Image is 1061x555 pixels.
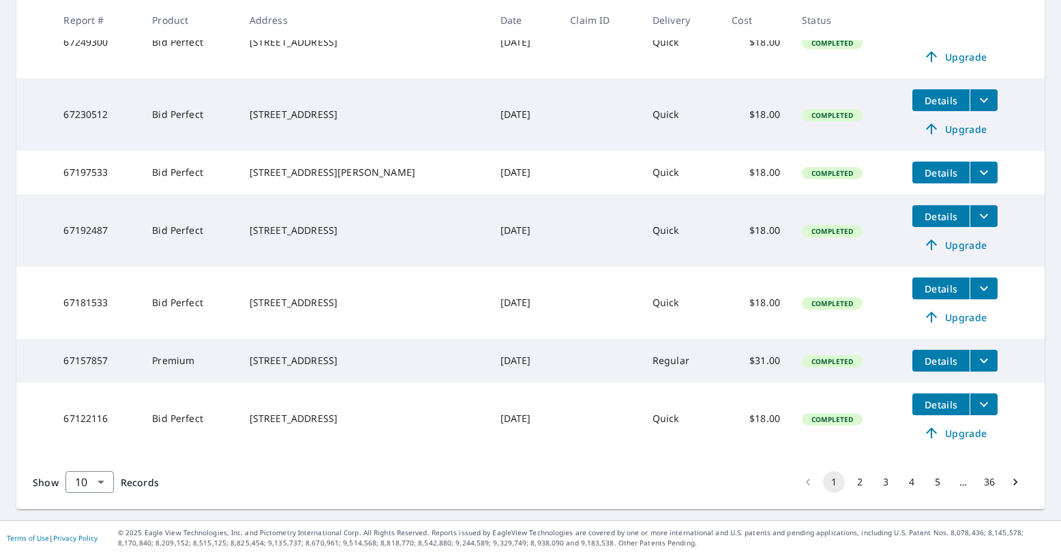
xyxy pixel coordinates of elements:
button: filesDropdownBtn-67122116 [970,393,998,415]
div: Show 10 records [65,471,114,493]
td: $18.00 [721,194,791,267]
span: Details [921,166,961,179]
nav: pagination navigation [795,471,1028,493]
span: Upgrade [921,121,989,137]
td: [DATE] [490,267,560,339]
td: Quick [642,6,721,78]
td: [DATE] [490,382,560,455]
span: Upgrade [921,237,989,253]
td: Quick [642,151,721,194]
span: Completed [803,299,861,308]
button: detailsBtn-67122116 [912,393,970,415]
td: [DATE] [490,339,560,382]
td: 67122116 [53,382,141,455]
td: Quick [642,267,721,339]
a: Upgrade [912,234,998,256]
a: Upgrade [912,306,998,328]
button: Go to page 4 [901,471,923,493]
div: [STREET_ADDRESS] [250,35,479,49]
a: Upgrade [912,422,998,444]
p: © 2025 Eagle View Technologies, Inc. and Pictometry International Corp. All Rights Reserved. Repo... [118,528,1054,548]
span: Details [921,398,961,411]
span: Details [921,282,961,295]
td: Bid Perfect [141,194,238,267]
span: Completed [803,110,861,120]
button: filesDropdownBtn-67197533 [970,162,998,183]
td: $18.00 [721,267,791,339]
button: detailsBtn-67230512 [912,89,970,111]
td: Bid Perfect [141,78,238,151]
td: 67249300 [53,6,141,78]
td: Bid Perfect [141,382,238,455]
button: detailsBtn-67192487 [912,205,970,227]
td: $18.00 [721,382,791,455]
td: Bid Perfect [141,151,238,194]
button: filesDropdownBtn-67192487 [970,205,998,227]
td: $18.00 [721,6,791,78]
button: detailsBtn-67181533 [912,277,970,299]
button: page 1 [823,471,845,493]
button: Go to page 36 [978,471,1000,493]
span: Details [921,210,961,223]
button: Go to next page [1004,471,1026,493]
div: [STREET_ADDRESS] [250,412,479,425]
span: Show [33,476,59,489]
button: Go to page 2 [849,471,871,493]
a: Upgrade [912,118,998,140]
span: Upgrade [921,48,989,65]
span: Completed [803,357,861,366]
div: [STREET_ADDRESS][PERSON_NAME] [250,166,479,179]
a: Terms of Use [7,533,49,543]
div: 10 [65,463,114,501]
button: detailsBtn-67197533 [912,162,970,183]
div: [STREET_ADDRESS] [250,108,479,121]
td: [DATE] [490,6,560,78]
td: 67192487 [53,194,141,267]
button: Go to page 5 [927,471,948,493]
div: [STREET_ADDRESS] [250,296,479,310]
td: Premium [141,339,238,382]
div: [STREET_ADDRESS] [250,224,479,237]
td: 67230512 [53,78,141,151]
td: [DATE] [490,78,560,151]
div: … [953,475,974,489]
button: filesDropdownBtn-67157857 [970,350,998,372]
span: Completed [803,168,861,178]
td: Quick [642,382,721,455]
div: [STREET_ADDRESS] [250,354,479,367]
span: Completed [803,415,861,424]
td: Quick [642,194,721,267]
td: 67157857 [53,339,141,382]
span: Upgrade [921,309,989,325]
td: $31.00 [721,339,791,382]
a: Privacy Policy [53,533,98,543]
span: Details [921,94,961,107]
span: Completed [803,38,861,48]
td: Bid Perfect [141,6,238,78]
td: $18.00 [721,78,791,151]
td: Bid Perfect [141,267,238,339]
td: Regular [642,339,721,382]
span: Details [921,355,961,367]
a: Upgrade [912,46,998,67]
span: Completed [803,226,861,236]
td: $18.00 [721,151,791,194]
td: Quick [642,78,721,151]
button: Go to page 3 [875,471,897,493]
td: 67197533 [53,151,141,194]
button: filesDropdownBtn-67181533 [970,277,998,299]
span: Records [121,476,159,489]
td: [DATE] [490,151,560,194]
td: [DATE] [490,194,560,267]
td: 67181533 [53,267,141,339]
p: | [7,534,98,542]
button: detailsBtn-67157857 [912,350,970,372]
button: filesDropdownBtn-67230512 [970,89,998,111]
span: Upgrade [921,425,989,441]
